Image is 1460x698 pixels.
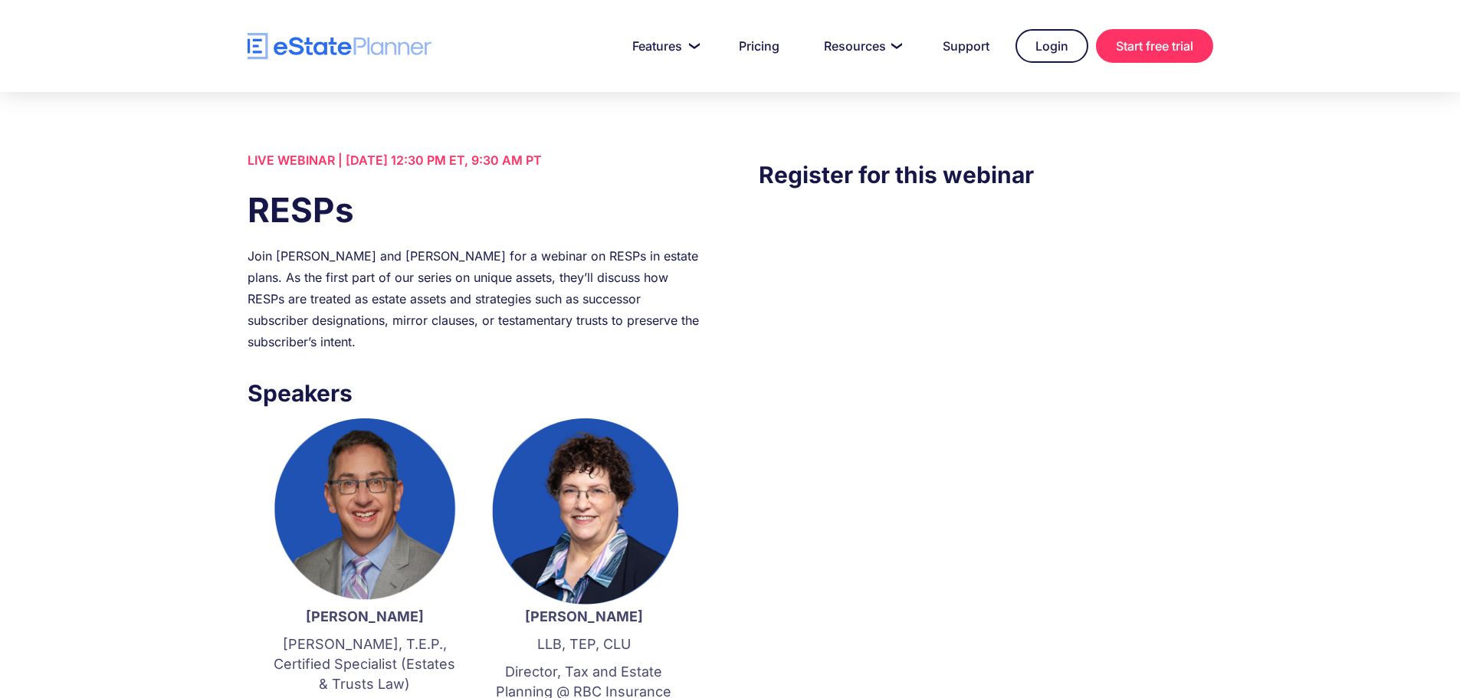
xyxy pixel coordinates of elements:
[248,375,701,411] h3: Speakers
[248,186,701,234] h1: RESPs
[805,31,917,61] a: Resources
[306,608,424,624] strong: [PERSON_NAME]
[614,31,713,61] a: Features
[248,245,701,352] div: Join [PERSON_NAME] and [PERSON_NAME] for a webinar on RESPs in estate plans. As the first part of...
[271,634,459,694] p: [PERSON_NAME], T.E.P., Certified Specialist (Estates & Trusts Law)
[759,157,1212,192] h3: Register for this webinar
[720,31,798,61] a: Pricing
[248,149,701,171] div: LIVE WEBINAR | [DATE] 12:30 PM ET, 9:30 AM PT
[525,608,643,624] strong: [PERSON_NAME]
[924,31,1008,61] a: Support
[248,33,431,60] a: home
[1015,29,1088,63] a: Login
[759,223,1212,497] iframe: Form 0
[1096,29,1213,63] a: Start free trial
[490,634,678,654] p: LLB, TEP, CLU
